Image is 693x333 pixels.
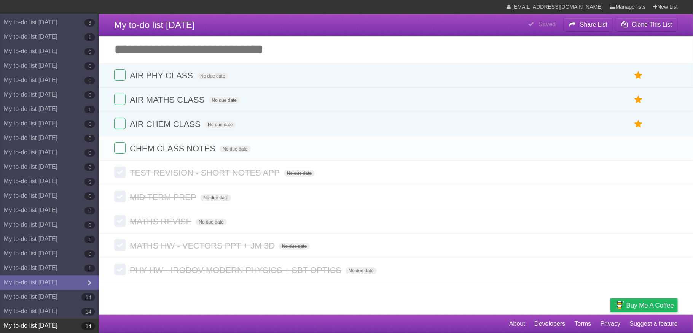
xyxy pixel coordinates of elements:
[534,317,565,331] a: Developers
[197,73,228,79] span: No due date
[114,191,126,202] label: Done
[84,19,95,27] b: 3
[130,119,202,129] span: AIR CHEM CLASS
[84,192,95,200] b: 0
[114,142,126,154] label: Done
[575,317,591,331] a: Terms
[130,168,282,178] span: TEST REVISION - SHORT NOTES APP
[84,236,95,243] b: 1
[81,308,95,316] b: 14
[601,317,620,331] a: Privacy
[114,20,195,30] span: My to-do list [DATE]
[84,48,95,55] b: 0
[130,192,198,202] span: MID TERM PREP
[84,135,95,142] b: 0
[538,21,556,27] b: Saved
[196,219,226,225] span: No due date
[631,94,646,106] label: Star task
[84,265,95,272] b: 1
[626,299,674,312] span: Buy me a coffee
[84,250,95,258] b: 0
[84,77,95,84] b: 0
[84,106,95,113] b: 1
[631,118,646,130] label: Star task
[632,21,672,28] b: Clone This List
[615,18,678,32] button: Clone This List
[84,163,95,171] b: 0
[279,243,310,250] span: No due date
[205,121,236,128] span: No due date
[630,317,678,331] a: Suggest a feature
[346,267,376,274] span: No due date
[114,166,126,178] label: Done
[84,178,95,186] b: 0
[130,241,277,251] span: MATHS HW - VECTORS PPT + JM 3D
[610,298,678,312] a: Buy me a coffee
[84,33,95,41] b: 1
[201,194,231,201] span: No due date
[130,217,193,226] span: MATHS REVISE
[130,144,217,153] span: CHEM CLASS NOTES
[284,170,315,177] span: No due date
[130,265,343,275] span: PHY HW - IRODOV MODERN PHYSICS + SBT OPTICS
[114,118,126,129] label: Done
[614,299,624,312] img: Buy me a coffee
[84,62,95,70] b: 0
[509,317,525,331] a: About
[114,239,126,251] label: Done
[580,21,607,28] b: Share List
[114,264,126,275] label: Done
[84,120,95,128] b: 0
[114,215,126,227] label: Done
[84,207,95,214] b: 0
[84,91,95,99] b: 0
[130,95,206,105] span: AIR MATHS CLASS
[84,149,95,157] b: 0
[114,69,126,81] label: Done
[114,94,126,105] label: Done
[563,18,613,32] button: Share List
[209,97,240,104] span: No due date
[81,293,95,301] b: 14
[84,221,95,229] b: 0
[220,146,250,152] span: No due date
[130,71,195,80] span: AIR PHY CLASS
[631,69,646,82] label: Star task
[81,322,95,330] b: 14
